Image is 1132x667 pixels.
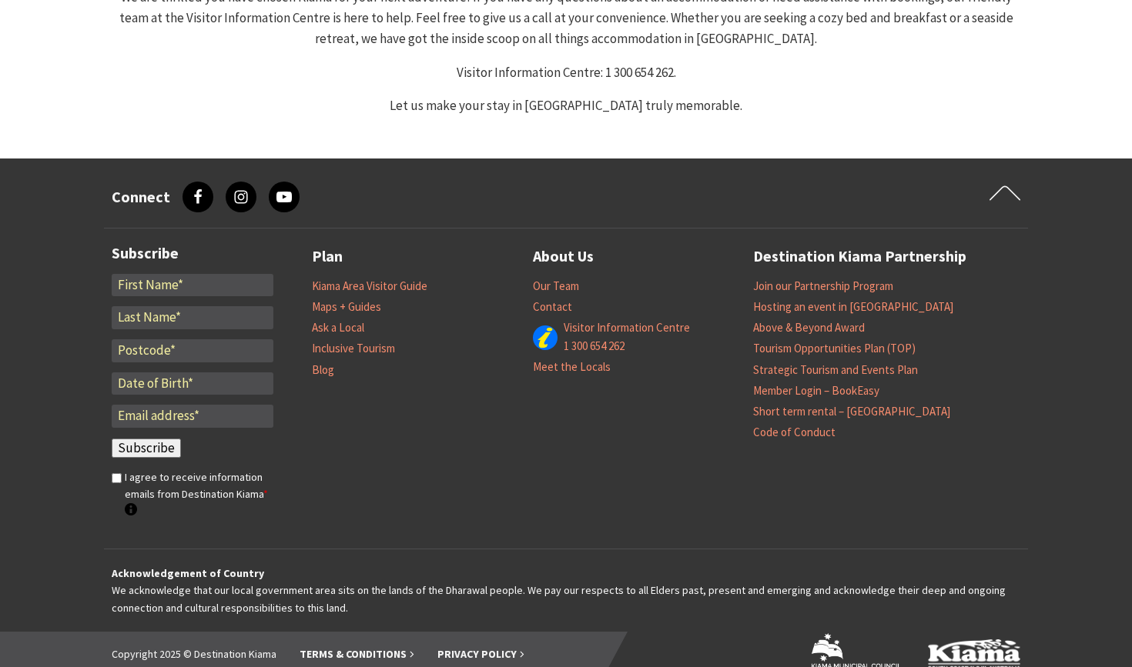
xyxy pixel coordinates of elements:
p: We acknowledge that our local government area sits on the lands of the Dharawal people. We pay ou... [112,565,1020,616]
a: Short term rental – [GEOGRAPHIC_DATA] Code of Conduct [753,404,950,440]
a: Join our Partnership Program [753,278,893,294]
a: Strategic Tourism and Events Plan [753,362,918,378]
a: Ask a Local [312,320,364,335]
a: Visitor Information Centre [564,320,690,335]
input: Postcode* [112,339,273,362]
a: Tourism Opportunities Plan (TOP) [753,341,916,356]
strong: Acknowledgement of Country [112,566,264,580]
p: Let us make your stay in [GEOGRAPHIC_DATA] truly memorable. [110,95,1022,116]
a: Plan [312,244,343,269]
a: Above & Beyond Award [753,320,865,335]
a: Hosting an event in [GEOGRAPHIC_DATA] [753,299,953,315]
a: Member Login – BookEasy [753,383,879,399]
label: I agree to receive information emails from Destination Kiama [125,469,273,520]
a: About Us [533,244,594,269]
input: Last Name* [112,306,273,329]
input: Subscribe [112,439,181,459]
a: Terms & Conditions [300,647,414,662]
a: Privacy Policy [437,647,524,662]
input: Date of Birth* [112,372,273,395]
a: Contact [533,299,572,315]
p: Visitor Information Centre: 1 300 654 262. [110,62,1022,83]
h3: Connect [112,188,170,206]
li: Copyright 2025 © Destination Kiama [112,645,276,662]
h3: Subscribe [112,244,273,262]
a: Blog [312,362,334,378]
a: Our Team [533,278,579,294]
a: 1 300 654 262 [564,339,625,354]
a: Inclusive Tourism [312,341,395,356]
a: Meet the Locals [533,359,611,375]
input: First Name* [112,274,273,297]
input: Email address* [112,405,273,428]
a: Maps + Guides [312,299,381,315]
a: Kiama Area Visitor Guide [312,278,427,294]
a: Destination Kiama Partnership [753,244,966,269]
